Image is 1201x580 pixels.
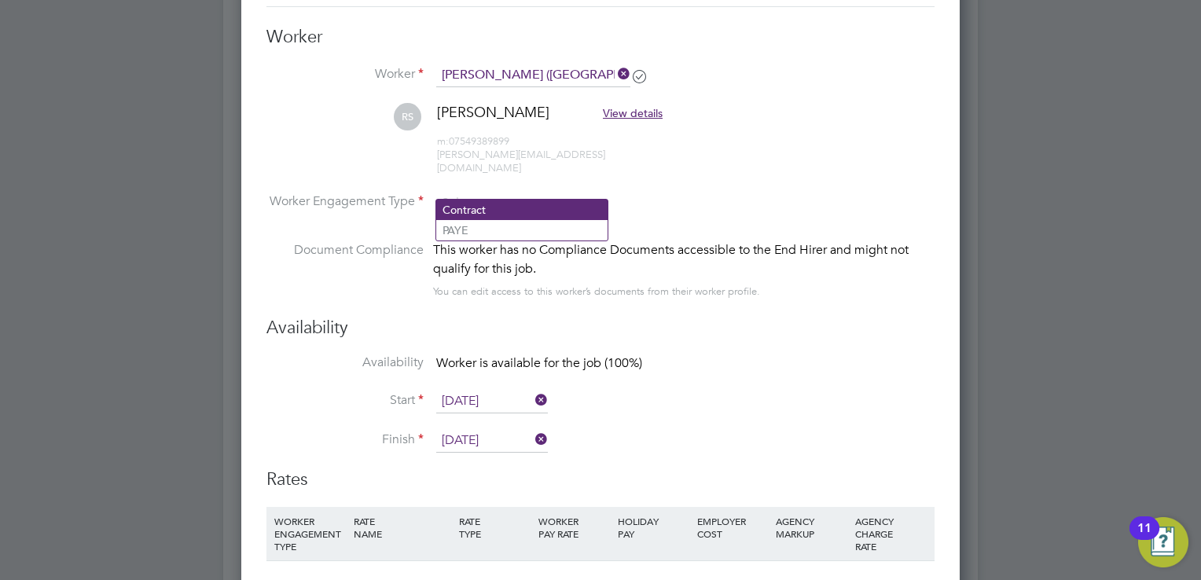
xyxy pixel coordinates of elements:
[270,507,350,560] div: WORKER ENGAGEMENT TYPE
[436,64,630,87] input: Search for...
[851,507,931,560] div: AGENCY CHARGE RATE
[433,240,935,278] div: This worker has no Compliance Documents accessible to the End Hirer and might not qualify for thi...
[1137,528,1151,549] div: 11
[436,200,608,220] li: Contract
[693,507,773,548] div: EMPLOYER COST
[266,468,935,491] h3: Rates
[266,431,424,448] label: Finish
[437,103,549,121] span: [PERSON_NAME]
[436,429,548,453] input: Select one
[266,193,424,210] label: Worker Engagement Type
[436,390,548,413] input: Select one
[266,66,424,83] label: Worker
[437,148,605,174] span: [PERSON_NAME][EMAIL_ADDRESS][DOMAIN_NAME]
[614,507,693,548] div: HOLIDAY PAY
[437,134,449,148] span: m:
[266,392,424,409] label: Start
[433,282,760,301] div: You can edit access to this worker’s documents from their worker profile.
[534,507,614,548] div: WORKER PAY RATE
[455,507,534,548] div: RATE TYPE
[350,507,455,548] div: RATE NAME
[437,134,509,148] span: 07549389899
[394,103,421,130] span: RS
[266,317,935,340] h3: Availability
[436,355,642,371] span: Worker is available for the job (100%)
[436,220,608,240] li: PAYE
[266,240,424,298] label: Document Compliance
[436,192,607,215] input: Select one
[603,106,663,120] span: View details
[1138,517,1188,567] button: Open Resource Center, 11 new notifications
[266,26,935,49] h3: Worker
[266,354,424,371] label: Availability
[772,507,851,548] div: AGENCY MARKUP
